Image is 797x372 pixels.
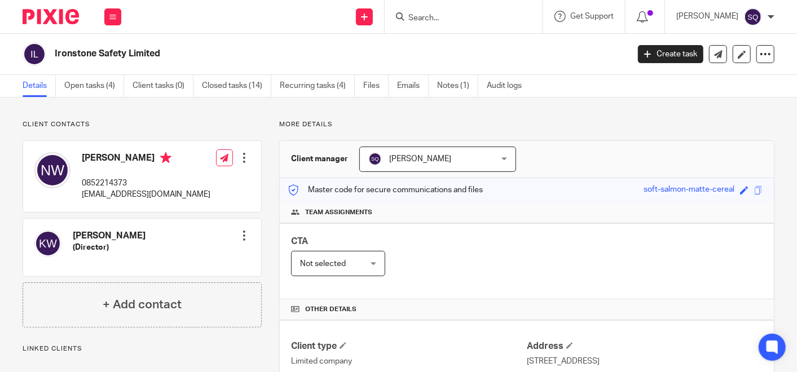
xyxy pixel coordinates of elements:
[305,208,372,217] span: Team assignments
[82,189,210,200] p: [EMAIL_ADDRESS][DOMAIN_NAME]
[23,42,46,66] img: svg%3E
[487,75,530,97] a: Audit logs
[82,152,210,166] h4: [PERSON_NAME]
[82,178,210,189] p: 0852214373
[23,120,262,129] p: Client contacts
[638,45,703,63] a: Create task
[202,75,271,97] a: Closed tasks (14)
[305,305,356,314] span: Other details
[73,230,146,242] h4: [PERSON_NAME]
[103,296,182,313] h4: + Add contact
[64,75,124,97] a: Open tasks (4)
[676,11,738,22] p: [PERSON_NAME]
[570,12,614,20] span: Get Support
[368,152,382,166] img: svg%3E
[160,152,171,163] i: Primary
[23,9,79,24] img: Pixie
[300,260,346,268] span: Not selected
[744,8,762,26] img: svg%3E
[437,75,478,97] a: Notes (1)
[73,242,146,253] h5: (Director)
[23,75,56,97] a: Details
[389,155,451,163] span: [PERSON_NAME]
[291,340,527,352] h4: Client type
[280,75,355,97] a: Recurring tasks (4)
[23,344,262,353] p: Linked clients
[644,184,734,197] div: soft-salmon-matte-cereal
[291,356,527,367] p: Limited company
[279,120,774,129] p: More details
[133,75,193,97] a: Client tasks (0)
[397,75,429,97] a: Emails
[291,237,308,246] span: CTA
[407,14,509,24] input: Search
[291,153,348,165] h3: Client manager
[288,184,483,196] p: Master code for secure communications and files
[527,340,763,352] h4: Address
[34,230,61,257] img: svg%3E
[527,356,763,367] p: [STREET_ADDRESS]
[34,152,71,188] img: svg%3E
[55,48,508,60] h2: Ironstone Safety Limited
[363,75,389,97] a: Files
